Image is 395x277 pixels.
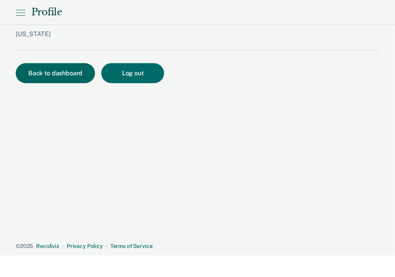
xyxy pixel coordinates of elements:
a: Privacy Policy [67,243,103,249]
a: Back to dashboard [16,70,101,77]
div: · · [16,243,379,250]
div: [US_STATE] [16,30,259,50]
a: Terms of Service [110,243,153,249]
a: Recidiviz [36,243,59,249]
button: Back to dashboard [16,63,95,83]
div: Profile [31,7,62,18]
button: Log out [101,63,164,83]
span: © 2025 [16,243,33,249]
